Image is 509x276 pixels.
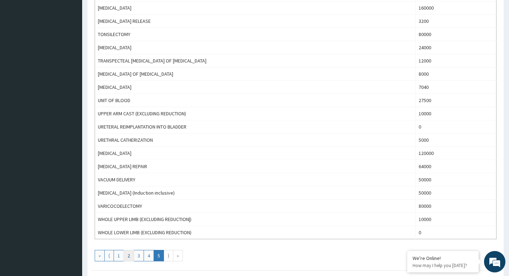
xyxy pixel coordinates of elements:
[4,195,136,220] textarea: Type your message and hit 'Enter'
[95,41,416,54] td: [MEDICAL_DATA]
[41,90,99,162] span: We're online!
[95,147,416,160] td: [MEDICAL_DATA]
[415,67,496,81] td: 8000
[95,250,105,261] a: Go to first page
[415,213,496,226] td: 10000
[95,160,416,173] td: [MEDICAL_DATA] REPAIR
[415,186,496,200] td: 50000
[95,54,416,67] td: TRANSPECTEAL [MEDICAL_DATA] OF [MEDICAL_DATA]
[95,186,416,200] td: [MEDICAL_DATA] (Induction inclusive)
[173,250,183,261] a: Go to last page
[413,255,473,261] div: We're Online!
[413,262,473,269] p: How may I help you today?
[95,15,416,28] td: [MEDICAL_DATA] RELEASE
[415,28,496,41] td: 80000
[415,107,496,120] td: 10000
[415,134,496,147] td: 5000
[415,41,496,54] td: 24000
[117,4,134,21] div: Minimize live chat window
[95,81,416,94] td: [MEDICAL_DATA]
[415,173,496,186] td: 50000
[95,28,416,41] td: TONSILECTOMY
[415,81,496,94] td: 7040
[37,40,120,49] div: Chat with us now
[95,94,416,107] td: UNIT OF BLOOD
[415,1,496,15] td: 160000
[95,67,416,81] td: [MEDICAL_DATA] OF [MEDICAL_DATA]
[95,1,416,15] td: [MEDICAL_DATA]
[415,200,496,213] td: 80000
[124,250,134,261] a: Go to page number 2
[415,94,496,107] td: 27500
[13,36,29,54] img: d_794563401_company_1708531726252_794563401
[415,54,496,67] td: 12000
[415,15,496,28] td: 3200
[134,250,144,261] a: Go to page number 3
[154,250,164,261] a: Go to page number 5
[104,250,114,261] a: Go to previous page
[95,134,416,147] td: URETHRAL CATHERIZATION
[144,250,154,261] a: Go to page number 4
[415,226,496,239] td: 0
[95,213,416,226] td: WHOLE UPPER LIMB (EXCLUDING REDUCTION|)
[164,250,173,261] a: Go to next page
[95,173,416,186] td: VACUUM DELIVERY
[95,200,416,213] td: VARICOCOELECTOMY
[95,226,416,239] td: WHOLE LOWER LIMB (EXCLUDING REDUCTION)
[415,120,496,134] td: 0
[415,160,496,173] td: 64000
[415,147,496,160] td: 120000
[114,250,124,261] a: Go to page number 1
[95,120,416,134] td: URETERAL REIMPLANTATION INTO BLADDER
[95,107,416,120] td: UPPER ARM CAST (EXCLUDING REDUCTION)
